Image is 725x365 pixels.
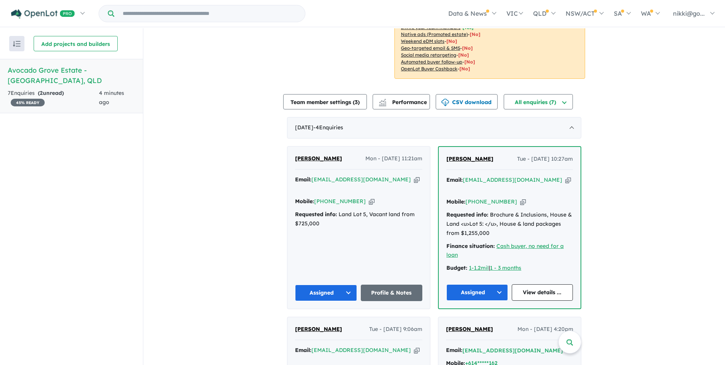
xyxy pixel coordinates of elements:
a: [PERSON_NAME] [446,325,493,334]
a: [PHONE_NUMBER] [465,198,517,205]
strong: Mobile: [295,198,314,205]
strong: Email: [295,176,311,183]
span: Mon - [DATE] 4:20pm [517,325,573,334]
span: 4 minutes ago [99,90,124,106]
button: Assigned [446,284,508,301]
div: Land Lot 5, Vacant land from $725,000 [295,210,422,228]
button: CSV download [436,94,498,109]
strong: Email: [295,347,311,354]
div: | [446,264,573,273]
span: [PERSON_NAME] [446,155,493,162]
span: [No] [464,59,475,65]
span: [No] [446,38,457,44]
u: Automated buyer follow-up [401,59,462,65]
button: Assigned [295,285,357,301]
a: View details ... [512,284,573,301]
span: Tue - [DATE] 10:27am [517,155,573,164]
strong: Requested info: [295,211,337,218]
a: 1 - 3 months [490,264,521,271]
span: [PERSON_NAME] [295,326,342,332]
div: 7 Enquir ies [8,89,99,107]
strong: Requested info: [446,211,488,218]
img: Openlot PRO Logo White [11,9,75,19]
span: [PERSON_NAME] [295,155,342,162]
a: [EMAIL_ADDRESS][DOMAIN_NAME] [311,176,411,183]
span: [PERSON_NAME] [446,326,493,332]
span: 3 [355,99,358,106]
div: [DATE] [287,117,581,139]
span: - 4 Enquir ies [313,124,343,131]
input: Try estate name, suburb, builder or developer [116,5,303,22]
u: Weekend eDM slots [401,38,444,44]
strong: Mobile: [446,198,465,205]
button: Copy [520,198,526,206]
span: [No] [459,66,470,72]
span: [No] [470,31,480,37]
u: Social media retargeting [401,52,456,58]
img: line-chart.svg [379,99,386,103]
u: Geo-targeted email & SMS [401,45,460,51]
strong: ( unread) [38,90,64,96]
button: [EMAIL_ADDRESS][DOMAIN_NAME] [462,347,563,355]
a: [PERSON_NAME] [295,154,342,163]
span: [No] [462,45,473,51]
button: Copy [565,176,571,184]
span: 45 % READY [11,99,45,106]
a: [PERSON_NAME] [295,325,342,334]
a: Cash buyer, no need for a loan [446,243,564,259]
img: sort.svg [13,41,21,47]
button: Performance [373,94,430,109]
span: 2 [40,90,43,96]
span: Mon - [DATE] 11:21am [365,154,422,163]
u: OpenLot Buyer Cashback [401,66,457,72]
strong: Budget: [446,264,467,271]
span: [No] [458,52,469,58]
strong: Finance situation: [446,243,495,249]
button: Copy [369,197,375,205]
a: [PHONE_NUMBER] [314,198,366,205]
button: Add projects and builders [34,36,118,51]
img: bar-chart.svg [379,101,386,106]
button: Copy [414,346,420,354]
img: download icon [441,99,449,106]
h5: Avocado Grove Estate - [GEOGRAPHIC_DATA] , QLD [8,65,135,86]
strong: Email: [446,347,462,354]
span: Tue - [DATE] 9:06am [369,325,422,334]
a: [PERSON_NAME] [446,155,493,164]
div: Brochure & Inclusions, House & Land <u>Lot 5: </u>, House & land packages from $1,255,000 [446,210,573,238]
a: Profile & Notes [361,285,423,301]
span: Performance [380,99,427,106]
button: Team member settings (3) [283,94,367,109]
a: 1-1.2mil [469,264,489,271]
span: nikki@go... [673,10,705,17]
a: [EMAIL_ADDRESS][DOMAIN_NAME] [311,347,411,354]
button: Copy [414,176,420,184]
a: [EMAIL_ADDRESS][DOMAIN_NAME] [463,176,562,183]
strong: Email: [446,176,463,183]
u: Native ads (Promoted estate) [401,31,468,37]
button: All enquiries (7) [504,94,573,109]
